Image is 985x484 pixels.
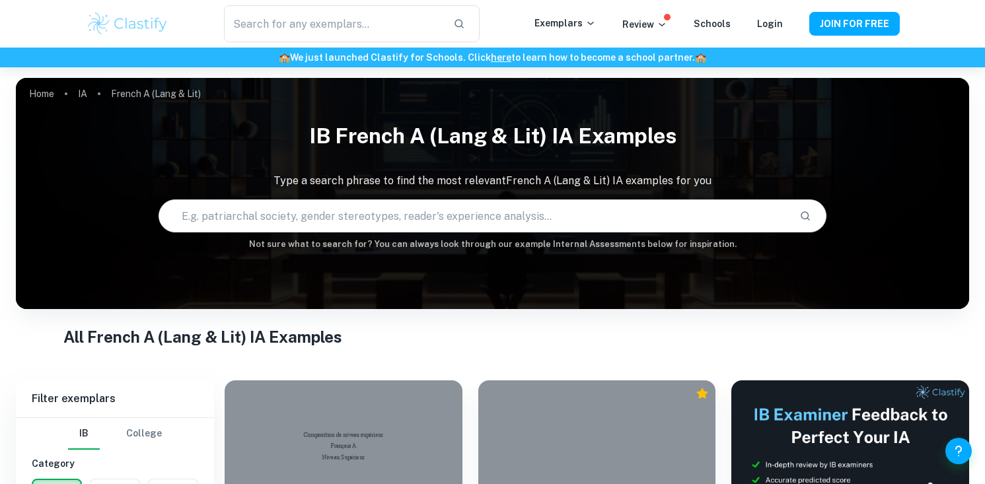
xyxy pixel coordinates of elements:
p: Review [622,17,667,32]
h6: We just launched Clastify for Schools. Click to learn how to become a school partner. [3,50,982,65]
input: Search for any exemplars... [224,5,442,42]
a: Login [757,18,783,29]
div: Filter type choice [68,418,162,450]
h6: Filter exemplars [16,380,214,417]
button: College [126,418,162,450]
a: Schools [694,18,731,29]
span: 🏫 [279,52,290,63]
p: Exemplars [534,16,596,30]
h1: IB French A (Lang & Lit) IA examples [16,115,969,157]
span: 🏫 [695,52,706,63]
p: Type a search phrase to find the most relevant French A (Lang & Lit) IA examples for you [16,173,969,189]
a: IA [78,85,87,103]
h1: All French A (Lang & Lit) IA Examples [63,325,922,349]
button: JOIN FOR FREE [809,12,900,36]
img: Clastify logo [86,11,170,37]
button: Search [794,205,817,227]
button: Help and Feedback [945,438,972,464]
a: here [491,52,511,63]
div: Premium [696,387,709,400]
h6: Category [32,456,198,471]
h6: Not sure what to search for? You can always look through our example Internal Assessments below f... [16,238,969,251]
button: IB [68,418,100,450]
input: E.g. patriarchal society, gender stereotypes, reader's experience analysis... [159,197,788,234]
p: French A (Lang & Lit) [111,86,201,101]
a: Home [29,85,54,103]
